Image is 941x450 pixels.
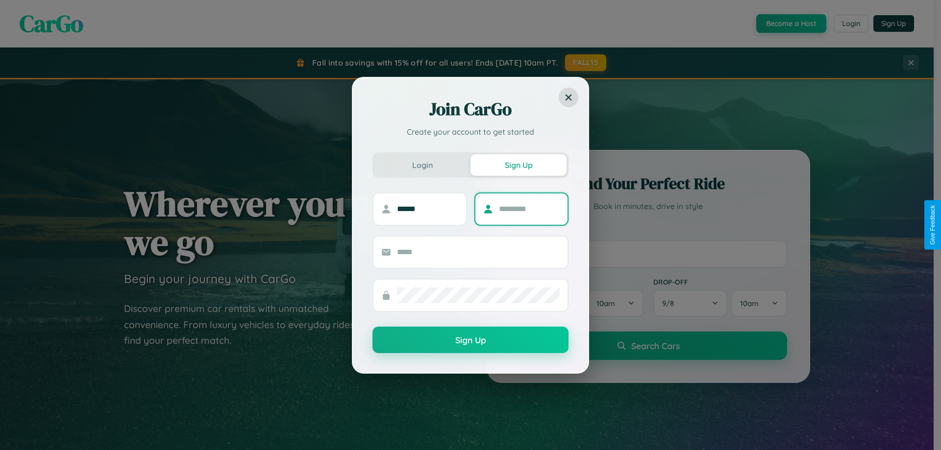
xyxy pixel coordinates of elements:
[374,154,470,176] button: Login
[372,126,569,138] p: Create your account to get started
[372,97,569,121] h2: Join CarGo
[470,154,567,176] button: Sign Up
[929,205,936,245] div: Give Feedback
[372,327,569,353] button: Sign Up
